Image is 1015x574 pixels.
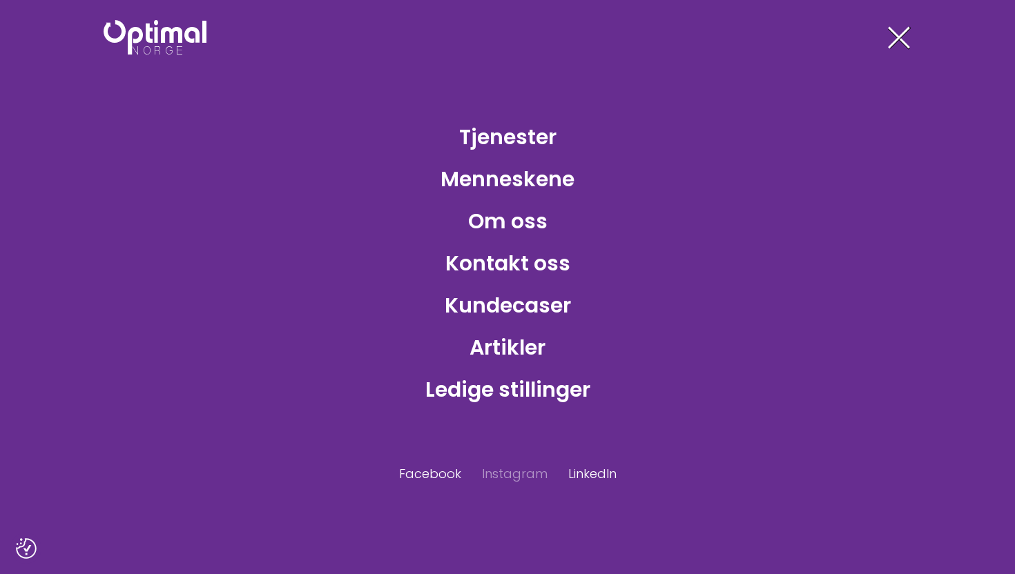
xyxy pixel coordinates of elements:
[414,367,601,412] a: Ledige stillinger
[16,538,37,559] button: Samtykkepreferanser
[434,241,581,286] a: Kontakt oss
[434,283,582,328] a: Kundecaser
[457,199,559,244] a: Om oss
[429,157,586,201] a: Menneskene
[16,538,37,559] img: Revisit consent button
[568,464,617,483] a: LinkedIn
[458,325,557,370] a: Artikler
[448,115,568,159] a: Tjenester
[482,464,548,483] a: Instagram
[104,20,206,55] img: Optimal Norge
[399,464,461,483] a: Facebook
